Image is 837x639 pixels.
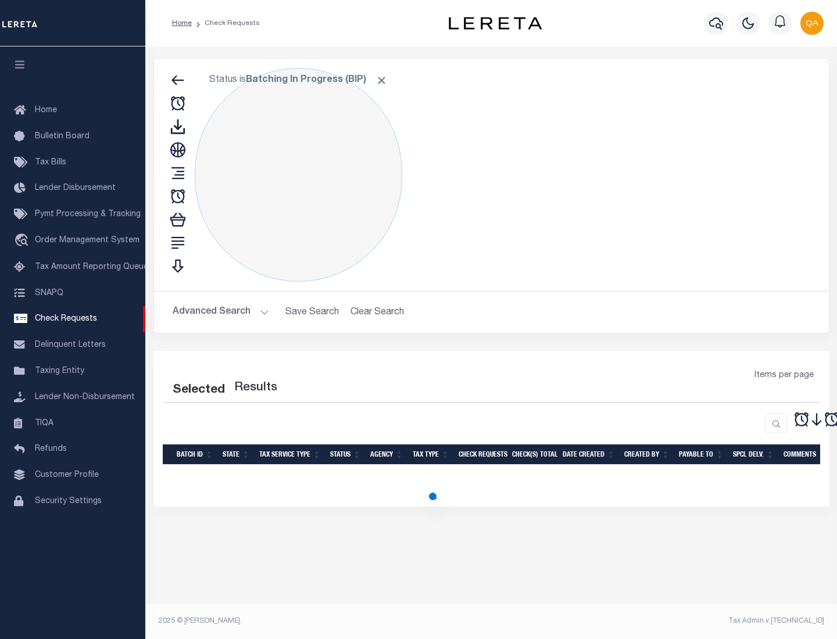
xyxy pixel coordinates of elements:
[408,444,454,465] th: Tax Type
[375,74,388,87] span: Click to Remove
[173,381,225,400] div: Selected
[35,184,116,192] span: Lender Disbursement
[325,444,366,465] th: Status
[35,341,106,349] span: Delinquent Letters
[234,379,277,397] label: Results
[35,315,97,323] span: Check Requests
[754,369,814,382] span: Items per page
[14,234,33,249] i: travel_explore
[35,497,102,505] span: Security Settings
[35,106,57,114] span: Home
[35,132,90,141] span: Bulletin Board
[35,263,148,271] span: Tax Amount Reporting Queue
[150,616,492,626] div: 2025 © [PERSON_NAME].
[507,444,558,465] th: Check(s) Total
[255,444,325,465] th: Tax Service Type
[35,159,66,167] span: Tax Bills
[779,444,831,465] th: Comments
[192,18,260,28] li: Check Requests
[35,236,139,245] span: Order Management System
[346,301,409,324] button: Clear Search
[35,367,84,375] span: Taxing Entity
[35,289,63,297] span: SNAPQ
[728,444,779,465] th: Spcl Delv.
[449,17,542,30] img: logo-dark.svg
[558,444,620,465] th: Date Created
[218,444,255,465] th: State
[35,210,141,218] span: Pymt Processing & Tracking
[35,471,99,479] span: Customer Profile
[172,444,218,465] th: Batch Id
[278,301,346,324] button: Save Search
[172,20,192,27] a: Home
[800,12,824,35] img: svg+xml;base64,PHN2ZyB4bWxucz0iaHR0cDovL3d3dy53My5vcmcvMjAwMC9zdmciIHBvaW50ZXItZXZlbnRzPSJub25lIi...
[366,444,408,465] th: Agency
[173,301,269,324] button: Advanced Search
[500,616,824,626] div: Tax Admin v.[TECHNICAL_ID]
[454,444,507,465] th: Check Requests
[35,419,53,427] span: TIQA
[246,76,388,85] b: Batching In Progress (BIP)
[620,444,674,465] th: Created By
[195,68,402,282] div: Click to Edit
[35,445,67,453] span: Refunds
[674,444,728,465] th: Payable To
[35,393,135,401] span: Lender Non-Disbursement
